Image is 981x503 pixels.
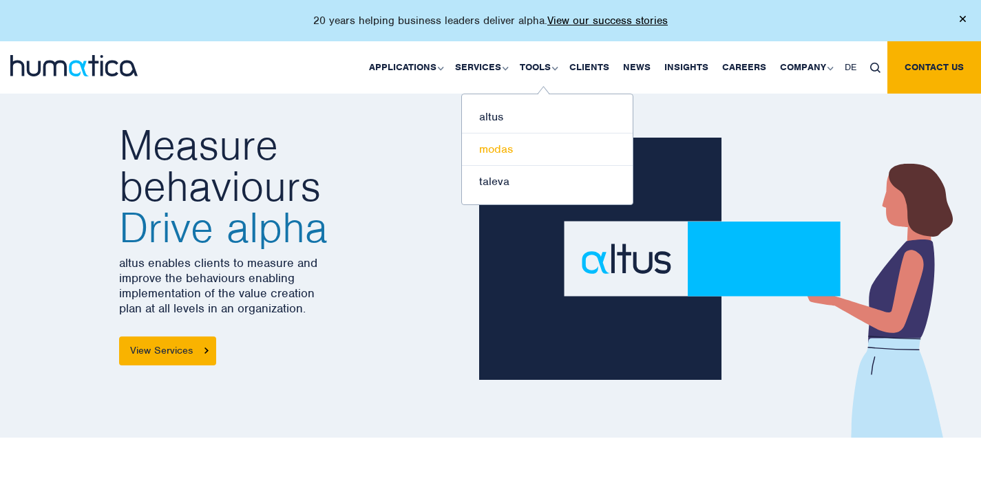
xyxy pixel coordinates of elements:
a: modas [462,133,633,166]
a: Company [773,41,838,94]
img: search_icon [870,63,880,73]
span: DE [845,61,856,73]
a: taleva [462,166,633,197]
h2: Measure behaviours [119,125,468,248]
a: Contact us [887,41,981,94]
img: logo [10,55,138,76]
a: View Services [119,336,216,365]
a: Clients [562,41,616,94]
span: Drive alpha [119,207,468,248]
img: arrowicon [204,347,209,354]
a: News [616,41,657,94]
a: Careers [715,41,773,94]
a: Applications [362,41,448,94]
p: 20 years helping business leaders deliver alpha. [313,14,668,28]
a: Tools [513,41,562,94]
img: about_banner1 [479,138,975,438]
a: DE [838,41,863,94]
a: altus [462,101,633,133]
a: Insights [657,41,715,94]
p: altus enables clients to measure and improve the behaviours enabling implementation of the value ... [119,255,468,316]
a: View our success stories [547,14,668,28]
a: Services [448,41,513,94]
